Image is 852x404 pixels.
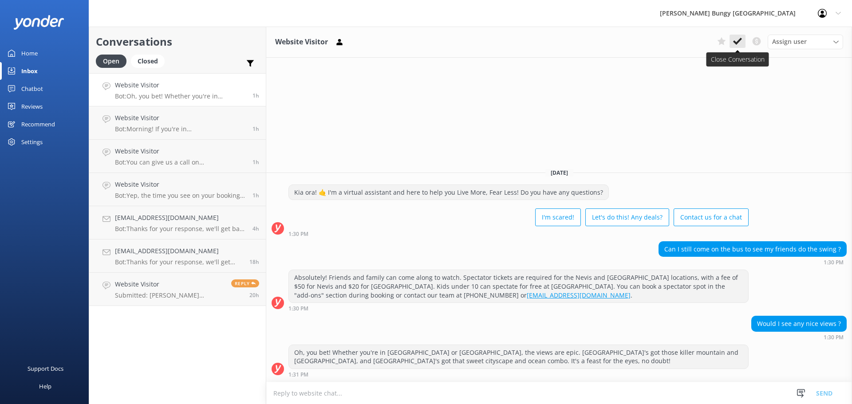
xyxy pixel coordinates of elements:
[115,279,225,289] h4: Website Visitor
[249,291,259,299] span: Sep 17 2025 06:07pm (UTC +12:00) Pacific/Auckland
[96,56,131,66] a: Open
[131,56,169,66] a: Closed
[89,273,266,306] a: Website VisitorSubmitted: [PERSON_NAME] [EMAIL_ADDRESS][DOMAIN_NAME] [PHONE_NUMBER]Reply20h
[752,316,846,331] div: Would I see any nice views ?
[13,15,64,30] img: yonder-white-logo.png
[288,305,749,311] div: Sep 18 2025 01:30pm (UTC +12:00) Pacific/Auckland
[89,73,266,106] a: Website VisitorBot:Oh, you bet! Whether you're in [GEOGRAPHIC_DATA] or [GEOGRAPHIC_DATA], the vie...
[252,92,259,99] span: Sep 18 2025 01:30pm (UTC +12:00) Pacific/Auckland
[289,185,608,200] div: Kia ora! 🤙 I'm a virtual assistant and here to help you Live More, Fear Less! Do you have any que...
[772,37,807,47] span: Assign user
[89,206,266,239] a: [EMAIL_ADDRESS][DOMAIN_NAME]Bot:Thanks for your response, we'll get back to you as soon as we can...
[275,36,328,48] h3: Website Visitor
[252,192,259,199] span: Sep 18 2025 01:00pm (UTC +12:00) Pacific/Auckland
[252,225,259,232] span: Sep 18 2025 10:02am (UTC +12:00) Pacific/Auckland
[115,180,246,189] h4: Website Visitor
[527,291,631,299] a: [EMAIL_ADDRESS][DOMAIN_NAME]
[768,35,843,49] div: Assign User
[28,360,63,377] div: Support Docs
[751,334,847,340] div: Sep 18 2025 01:30pm (UTC +12:00) Pacific/Auckland
[231,279,259,287] span: Reply
[39,377,51,395] div: Help
[115,146,246,156] h4: Website Visitor
[252,125,259,133] span: Sep 18 2025 01:08pm (UTC +12:00) Pacific/Auckland
[21,133,43,151] div: Settings
[115,258,243,266] p: Bot: Thanks for your response, we'll get back to you as soon as we can during opening hours.
[115,92,246,100] p: Bot: Oh, you bet! Whether you're in [GEOGRAPHIC_DATA] or [GEOGRAPHIC_DATA], the views are epic. [...
[288,306,308,311] strong: 1:30 PM
[249,258,259,266] span: Sep 17 2025 08:34pm (UTC +12:00) Pacific/Auckland
[21,80,43,98] div: Chatbot
[131,55,165,68] div: Closed
[288,372,308,377] strong: 1:31 PM
[96,33,259,50] h2: Conversations
[21,115,55,133] div: Recommend
[115,213,246,223] h4: [EMAIL_ADDRESS][DOMAIN_NAME]
[115,246,243,256] h4: [EMAIL_ADDRESS][DOMAIN_NAME]
[89,106,266,140] a: Website VisitorBot:Morning! If you're in [GEOGRAPHIC_DATA], you can catch our Bungy Bus from our ...
[115,225,246,233] p: Bot: Thanks for your response, we'll get back to you as soon as we can during opening hours.
[824,335,844,340] strong: 1:30 PM
[288,231,749,237] div: Sep 18 2025 01:30pm (UTC +12:00) Pacific/Auckland
[585,208,669,226] button: Let's do this! Any deals?
[21,62,38,80] div: Inbox
[288,231,308,237] strong: 1:30 PM
[535,208,581,226] button: I'm scared!
[115,113,246,123] h4: Website Visitor
[659,259,847,265] div: Sep 18 2025 01:30pm (UTC +12:00) Pacific/Auckland
[89,173,266,206] a: Website VisitorBot:Yep, the time you see on your booking is the bus departure time. Make sure you...
[96,55,126,68] div: Open
[115,192,246,200] p: Bot: Yep, the time you see on your booking is the bus departure time. Make sure you're there 30 m...
[824,260,844,265] strong: 1:30 PM
[89,140,266,173] a: Website VisitorBot:You can give us a call on [PHONE_NUMBER] or [PHONE_NUMBER] to chat with a crew...
[659,242,846,257] div: Can I still come on the bus to see my friends do the swing ?
[252,158,259,166] span: Sep 18 2025 01:07pm (UTC +12:00) Pacific/Auckland
[115,80,246,90] h4: Website Visitor
[115,158,246,166] p: Bot: You can give us a call on [PHONE_NUMBER] or [PHONE_NUMBER] to chat with a crew member. Our o...
[21,98,43,115] div: Reviews
[545,169,573,177] span: [DATE]
[288,371,749,377] div: Sep 18 2025 01:31pm (UTC +12:00) Pacific/Auckland
[89,239,266,273] a: [EMAIL_ADDRESS][DOMAIN_NAME]Bot:Thanks for your response, we'll get back to you as soon as we can...
[289,345,748,369] div: Oh, you bet! Whether you're in [GEOGRAPHIC_DATA] or [GEOGRAPHIC_DATA], the views are epic. [GEOGR...
[115,291,225,299] p: Submitted: [PERSON_NAME] [EMAIL_ADDRESS][DOMAIN_NAME] [PHONE_NUMBER]
[21,44,38,62] div: Home
[674,208,749,226] button: Contact us for a chat
[115,125,246,133] p: Bot: Morning! If you're in [GEOGRAPHIC_DATA], you can catch our Bungy Bus from our central reserv...
[289,270,748,302] div: Absolutely! Friends and family can come along to watch. Spectator tickets are required for the Ne...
